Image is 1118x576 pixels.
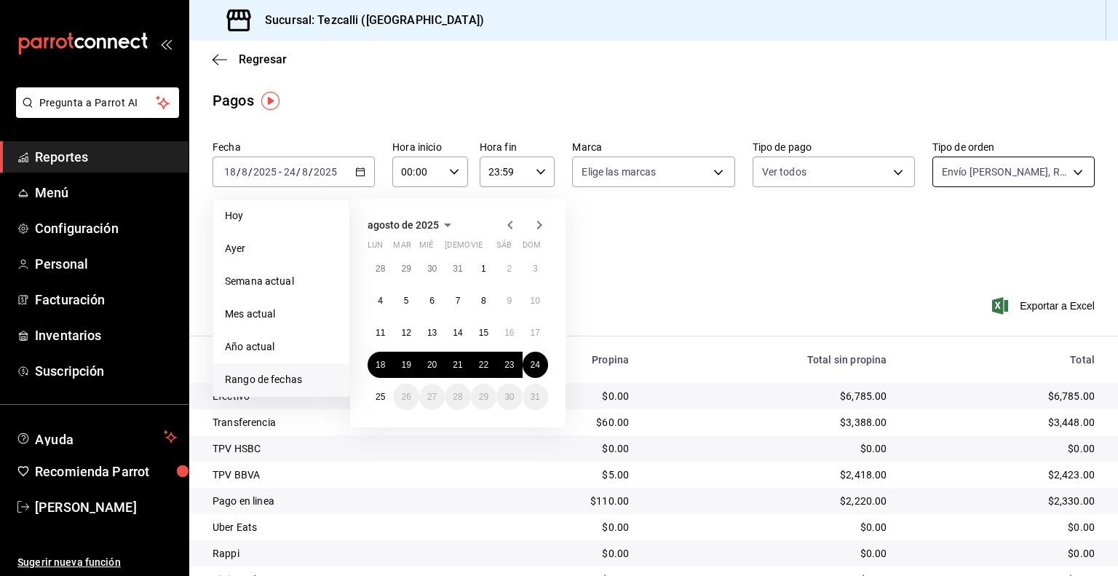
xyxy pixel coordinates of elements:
[496,384,522,410] button: 30 de agosto de 2025
[910,389,1095,403] div: $6,785.00
[279,166,282,178] span: -
[376,328,385,338] abbr: 11 de agosto de 2025
[496,256,522,282] button: 2 de agosto de 2025
[368,216,456,234] button: agosto de 2025
[309,166,313,178] span: /
[35,290,177,309] span: Facturación
[652,494,887,508] div: $2,220.00
[496,352,522,378] button: 23 de agosto de 2025
[35,497,177,517] span: [PERSON_NAME]
[10,106,179,121] a: Pregunta a Parrot AI
[445,240,531,256] abbr: jueves
[453,328,462,338] abbr: 14 de agosto de 2025
[376,392,385,402] abbr: 25 de agosto de 2025
[419,320,445,346] button: 13 de agosto de 2025
[910,415,1095,430] div: $3,448.00
[213,520,474,534] div: Uber Eats
[429,296,435,306] abbr: 6 de agosto de 2025
[523,256,548,282] button: 3 de agosto de 2025
[35,183,177,202] span: Menú
[213,415,474,430] div: Transferencia
[523,240,541,256] abbr: domingo
[225,274,338,289] span: Semana actual
[368,288,393,314] button: 4 de agosto de 2025
[368,256,393,282] button: 28 de julio de 2025
[301,166,309,178] input: --
[497,467,629,482] div: $5.00
[531,392,540,402] abbr: 31 de agosto de 2025
[496,288,522,314] button: 9 de agosto de 2025
[213,142,375,152] label: Fecha
[313,166,338,178] input: ----
[652,415,887,430] div: $3,388.00
[419,384,445,410] button: 27 de agosto de 2025
[401,264,411,274] abbr: 29 de julio de 2025
[160,38,172,50] button: open_drawer_menu
[427,360,437,370] abbr: 20 de agosto de 2025
[368,219,439,231] span: agosto de 2025
[393,240,411,256] abbr: martes
[225,208,338,224] span: Hoy
[910,494,1095,508] div: $2,330.00
[213,467,474,482] div: TPV BBVA
[239,52,287,66] span: Regresar
[35,218,177,238] span: Configuración
[531,360,540,370] abbr: 24 de agosto de 2025
[497,520,629,534] div: $0.00
[376,360,385,370] abbr: 18 de agosto de 2025
[241,166,248,178] input: --
[910,441,1095,456] div: $0.00
[471,288,496,314] button: 8 de agosto de 2025
[995,297,1095,315] button: Exportar a Excel
[456,296,461,306] abbr: 7 de agosto de 2025
[35,326,177,345] span: Inventarios
[213,52,287,66] button: Regresar
[652,546,887,561] div: $0.00
[427,328,437,338] abbr: 13 de agosto de 2025
[942,165,1068,179] span: Envío [PERSON_NAME], Recoger PLICK, Envío [PERSON_NAME], Envío a domicilio Queresto
[523,288,548,314] button: 10 de agosto de 2025
[481,296,486,306] abbr: 8 de agosto de 2025
[427,264,437,274] abbr: 30 de julio de 2025
[445,384,470,410] button: 28 de agosto de 2025
[496,320,522,346] button: 16 de agosto de 2025
[652,441,887,456] div: $0.00
[652,354,887,366] div: Total sin propina
[652,520,887,534] div: $0.00
[283,166,296,178] input: --
[17,555,177,570] span: Sugerir nueva función
[261,92,279,110] button: Tooltip marker
[35,254,177,274] span: Personal
[401,360,411,370] abbr: 19 de agosto de 2025
[497,441,629,456] div: $0.00
[368,320,393,346] button: 11 de agosto de 2025
[393,384,419,410] button: 26 de agosto de 2025
[497,546,629,561] div: $0.00
[445,256,470,282] button: 31 de julio de 2025
[582,165,656,179] span: Elige las marcas
[419,288,445,314] button: 6 de agosto de 2025
[480,142,555,152] label: Hora fin
[35,361,177,381] span: Suscripción
[213,90,254,111] div: Pagos
[225,241,338,256] span: Ayer
[253,12,484,29] h3: Sucursal: Tezcalli ([GEOGRAPHIC_DATA])
[401,328,411,338] abbr: 12 de agosto de 2025
[753,142,915,152] label: Tipo de pago
[496,240,512,256] abbr: sábado
[652,467,887,482] div: $2,418.00
[378,296,383,306] abbr: 4 de agosto de 2025
[453,392,462,402] abbr: 28 de agosto de 2025
[213,441,474,456] div: TPV HSBC
[376,264,385,274] abbr: 28 de julio de 2025
[225,339,338,355] span: Año actual
[453,264,462,274] abbr: 31 de julio de 2025
[479,328,488,338] abbr: 15 de agosto de 2025
[445,320,470,346] button: 14 de agosto de 2025
[445,288,470,314] button: 7 de agosto de 2025
[471,352,496,378] button: 22 de agosto de 2025
[213,546,474,561] div: Rappi
[223,166,237,178] input: --
[368,352,393,378] button: 18 de agosto de 2025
